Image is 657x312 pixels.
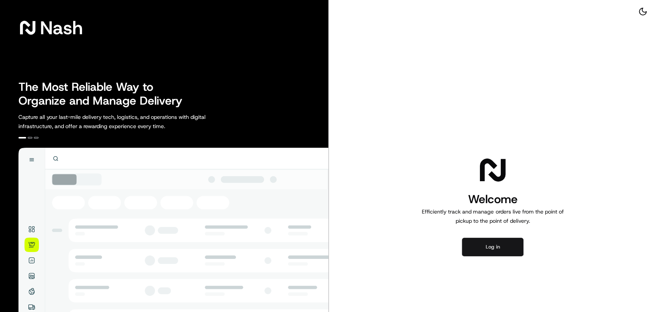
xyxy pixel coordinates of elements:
button: Log in [462,238,523,256]
p: Capture all your last-mile delivery tech, logistics, and operations with digital infrastructure, ... [18,112,240,131]
h1: Welcome [419,192,567,207]
h2: The Most Reliable Way to Organize and Manage Delivery [18,80,191,108]
p: Efficiently track and manage orders live from the point of pickup to the point of delivery. [419,207,567,225]
span: Nash [40,20,83,35]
